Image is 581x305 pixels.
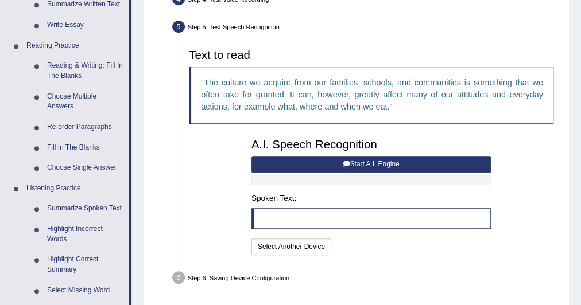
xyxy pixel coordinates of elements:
[42,280,129,301] a: Select Missing Word
[42,219,129,249] a: Highlight Incorrect Words
[201,78,543,112] q: The culture we acquire from our families, schools, and communities is something that we often tak...
[42,15,129,36] a: Write Essay
[251,238,331,255] button: Select Another Device
[168,18,565,39] div: Step 5: Test Speech Recognition
[42,198,129,219] a: Summarize Spoken Text
[42,117,129,138] a: Re-order Paragraphs
[251,194,491,203] h4: Spoken Text:
[168,268,565,290] div: Step 6: Saving Device Configuration
[42,56,129,86] a: Reading & Writing: Fill In The Blanks
[251,156,491,173] button: Start A.I. Engine
[189,49,553,61] h3: Text to read
[42,249,129,280] a: Highlight Correct Summary
[42,87,129,117] a: Choose Multiple Answers
[42,138,129,158] a: Fill In The Blanks
[21,36,129,56] a: Reading Practice
[42,158,129,178] a: Choose Single Answer
[251,138,491,151] h3: A.I. Speech Recognition
[21,178,129,199] a: Listening Practice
